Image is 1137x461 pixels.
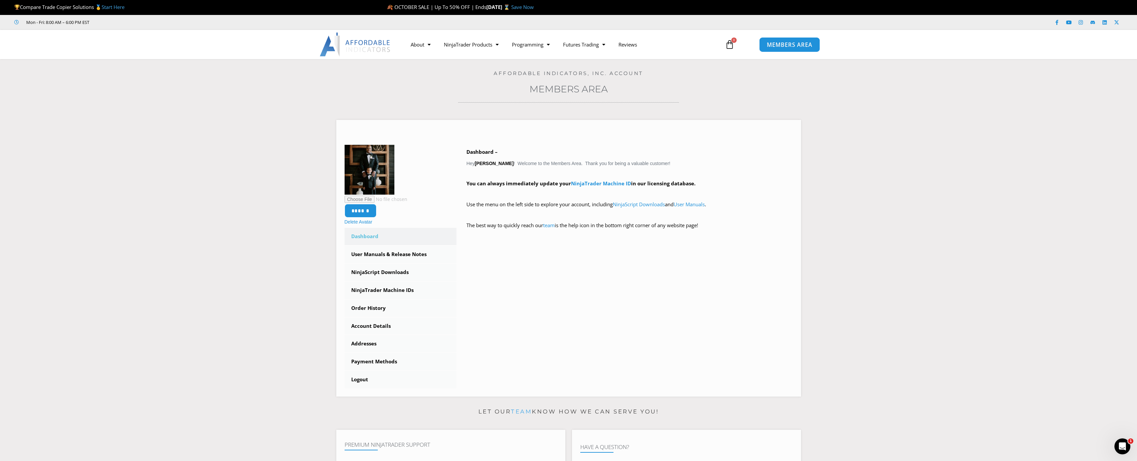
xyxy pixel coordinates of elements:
h4: Have A Question? [580,444,793,450]
p: The best way to quickly reach our is the help icon in the bottom right corner of any website page! [466,221,793,239]
p: Let our know how we can serve you! [336,407,801,417]
a: About [404,37,437,52]
span: 0 [731,38,737,43]
a: User Manuals [674,201,705,208]
a: Order History [345,300,457,317]
a: NinjaScript Downloads [613,201,665,208]
a: Affordable Indicators, Inc. Account [494,70,643,76]
span: 🍂 OCTOBER SALE | Up To 50% OFF | Ends [387,4,486,10]
a: team [543,222,555,229]
img: PAO_0176-150x150.jpg [345,145,394,195]
a: team [511,408,532,415]
a: Payment Methods [345,353,457,370]
img: 🏆 [15,5,20,10]
b: Dashboard – [466,148,498,155]
div: Hey ! Welcome to the Members Area. Thank you for being a valuable customer! [466,147,793,239]
span: Compare Trade Copier Solutions 🥇 [14,4,124,10]
nav: Menu [404,37,717,52]
strong: [DATE] ⌛ [486,4,511,10]
p: Use the menu on the left side to explore your account, including and . [466,200,793,219]
a: Futures Trading [556,37,612,52]
a: Dashboard [345,228,457,245]
a: Members Area [529,83,608,95]
img: LogoAI | Affordable Indicators – NinjaTrader [320,33,391,56]
a: Addresses [345,335,457,352]
iframe: Customer reviews powered by Trustpilot [99,19,198,26]
a: NinjaTrader Machine IDs [345,282,457,299]
iframe: Intercom live chat [1114,438,1130,454]
a: MEMBERS AREA [759,37,820,52]
span: 1 [1128,438,1133,444]
strong: [PERSON_NAME] [475,161,514,166]
a: NinjaTrader Machine ID [571,180,631,187]
span: Mon - Fri: 8:00 AM – 6:00 PM EST [25,18,89,26]
a: Delete Avatar [345,219,372,225]
a: Logout [345,371,457,388]
span: MEMBERS AREA [767,42,812,47]
a: Programming [505,37,556,52]
a: Account Details [345,318,457,335]
a: Save Now [511,4,534,10]
a: Reviews [612,37,644,52]
a: User Manuals & Release Notes [345,246,457,263]
h4: Premium NinjaTrader Support [345,441,557,448]
a: NinjaTrader Products [437,37,505,52]
a: Start Here [102,4,124,10]
a: NinjaScript Downloads [345,264,457,281]
nav: Account pages [345,228,457,388]
strong: You can always immediately update your in our licensing database. [466,180,695,187]
a: 0 [715,35,744,54]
